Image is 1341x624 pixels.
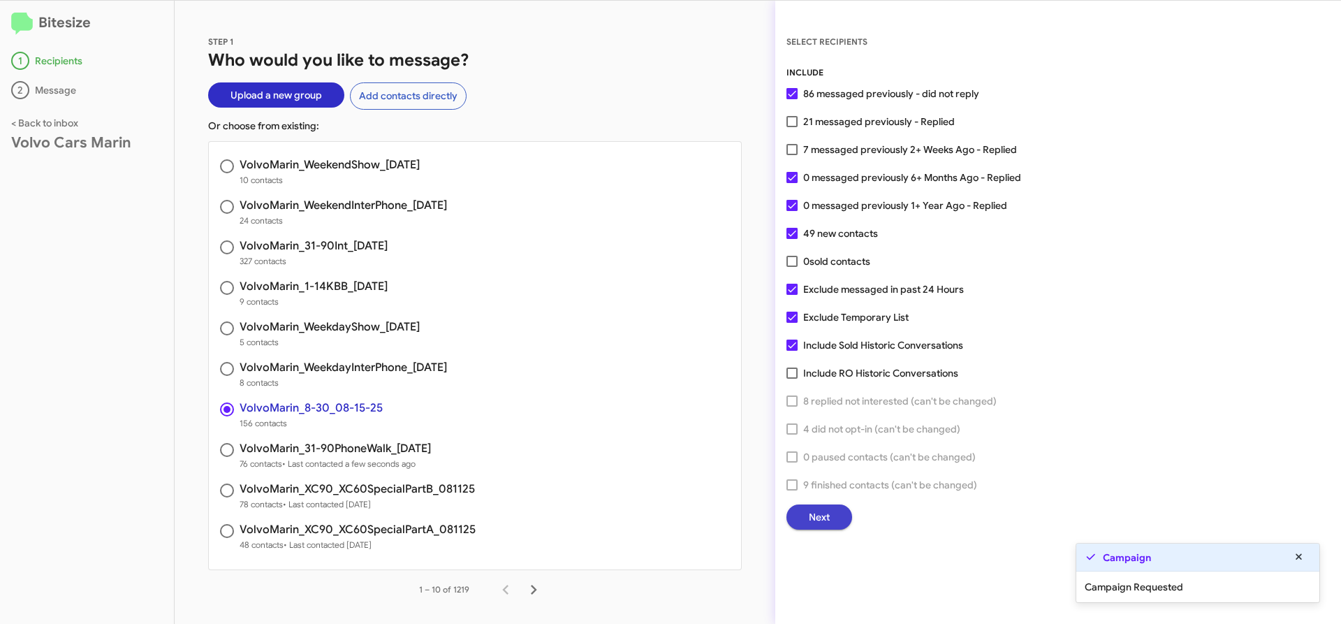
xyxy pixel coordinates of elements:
div: 1 – 10 of 1219 [419,583,469,597]
div: 2 [11,81,29,99]
span: 24 contacts [240,214,447,228]
span: Next [809,505,830,530]
span: 327 contacts [240,254,388,268]
span: sold contacts [809,255,870,268]
span: • Last contacted [DATE] [284,539,372,550]
p: Or choose from existing: [208,119,742,133]
h3: VolvoMarin_XC90_XC60SpecialPartA_081125 [240,524,476,535]
img: logo-minimal.svg [11,13,33,35]
span: 8 replied not interested (can't be changed) [803,393,997,409]
span: 76 contacts [240,457,431,471]
span: 156 contacts [240,416,383,430]
span: Include Sold Historic Conversations [803,337,963,354]
span: 0 paused contacts (can't be changed) [803,449,976,465]
div: 1 [11,52,29,70]
span: 5 contacts [240,335,420,349]
h3: VolvoMarin_WeekdayInterPhone_[DATE] [240,362,447,373]
span: 0 messaged previously 1+ Year Ago - Replied [803,197,1007,214]
span: 7 messaged previously 2+ Weeks Ago - Replied [803,141,1017,158]
h3: VolvoMarin_31-90PhoneWalk_[DATE] [240,443,431,454]
span: Upload a new group [230,82,322,108]
span: SELECT RECIPIENTS [786,36,867,47]
span: 10 contacts [240,173,420,187]
button: Previous page [492,576,520,604]
span: 78 contacts [240,498,475,511]
span: 9 finished contacts (can't be changed) [803,477,977,493]
span: Include RO Historic Conversations [803,365,958,382]
span: Exclude Temporary List [803,309,909,326]
span: Exclude messaged in past 24 Hours [803,281,964,298]
span: 48 contacts [240,538,476,552]
span: 4 did not opt-in (can't be changed) [803,421,960,437]
span: 21 messaged previously - Replied [803,113,955,130]
div: Volvo Cars Marin [11,136,163,150]
a: < Back to inbox [11,117,78,129]
span: • Last contacted [DATE] [283,499,371,509]
span: 49 new contacts [803,225,878,242]
span: 8 contacts [240,376,447,390]
h3: VolvoMarin_WeekendInterPhone_[DATE] [240,200,447,211]
h3: VolvoMarin_1-14KBB_[DATE] [240,281,388,292]
span: • Last contacted a few seconds ago [282,458,416,469]
div: Message [11,81,163,99]
div: Recipients [11,52,163,70]
h3: VolvoMarin_8-30_08-15-25 [240,402,383,414]
span: 0 [803,253,870,270]
strong: Campaign [1103,551,1151,565]
button: Next page [520,576,548,604]
h3: VolvoMarin_WeekdayShow_[DATE] [240,321,420,333]
span: 86 messaged previously - did not reply [803,85,979,102]
button: Next [786,505,852,530]
button: Add contacts directly [350,82,467,110]
h1: Who would you like to message? [208,49,742,71]
h3: VolvoMarin_WeekendShow_[DATE] [240,159,420,170]
div: Campaign Requested [1076,572,1319,602]
h2: Bitesize [11,12,163,35]
h3: VolvoMarin_XC90_XC60SpecialPartB_081125 [240,484,475,495]
button: Upload a new group [208,82,344,108]
span: 0 messaged previously 6+ Months Ago - Replied [803,169,1021,186]
h3: VolvoMarin_31-90Int_[DATE] [240,240,388,252]
span: STEP 1 [208,36,234,47]
span: 9 contacts [240,295,388,309]
div: INCLUDE [786,66,1330,80]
